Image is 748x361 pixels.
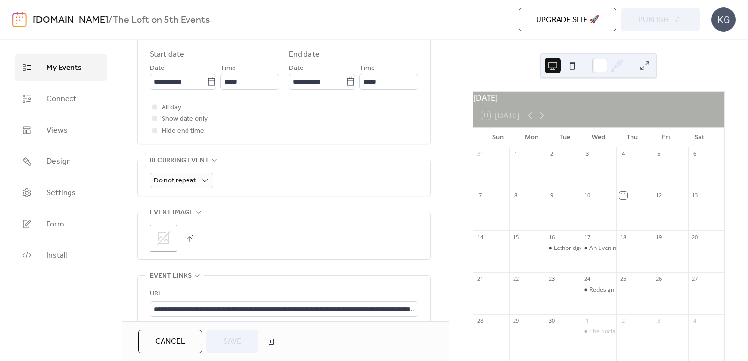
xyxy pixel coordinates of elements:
[47,125,68,136] span: Views
[589,244,650,252] div: An Evening at The Loft
[47,62,82,74] span: My Events
[15,180,107,206] a: Settings
[548,233,555,241] div: 16
[476,233,484,241] div: 14
[581,244,616,252] div: An Evening at The Loft
[476,317,484,324] div: 28
[289,63,304,74] span: Date
[655,275,663,283] div: 26
[619,275,627,283] div: 25
[548,192,555,199] div: 9
[15,211,107,237] a: Form
[289,49,320,61] div: End date
[512,275,519,283] div: 22
[545,244,581,252] div: Lethbridge Rising Tide Society
[691,275,699,283] div: 27
[476,192,484,199] div: 7
[619,192,627,199] div: 11
[655,317,663,324] div: 3
[584,275,591,283] div: 24
[649,128,683,147] div: Fri
[548,317,555,324] div: 30
[359,63,375,74] span: Time
[220,63,236,74] span: Time
[691,150,699,158] div: 6
[47,93,76,105] span: Connect
[619,150,627,158] div: 4
[655,192,663,199] div: 12
[581,327,616,336] div: The Social Club Launch Event
[47,187,76,199] span: Settings
[548,128,582,147] div: Tue
[589,327,669,336] div: The Social Club Launch Event
[15,54,107,81] a: My Events
[619,233,627,241] div: 18
[150,31,200,43] span: Date and time
[584,317,591,324] div: 1
[150,225,177,252] div: ;
[33,11,108,29] a: [DOMAIN_NAME]
[691,317,699,324] div: 4
[655,150,663,158] div: 5
[150,63,164,74] span: Date
[12,12,27,27] img: logo
[15,148,107,175] a: Design
[473,92,724,104] div: [DATE]
[615,128,649,147] div: Thu
[113,11,210,29] b: The Loft on 5th Events
[162,125,204,137] span: Hide end time
[682,128,716,147] div: Sat
[536,14,599,26] span: Upgrade site 🚀
[150,288,416,300] div: URL
[691,233,699,241] div: 20
[584,192,591,199] div: 10
[162,113,208,125] span: Show date only
[15,86,107,112] a: Connect
[15,242,107,269] a: Install
[519,8,616,31] button: Upgrade site 🚀
[548,275,555,283] div: 23
[512,150,519,158] div: 1
[711,7,736,32] div: KG
[514,128,548,147] div: Mon
[154,174,196,187] span: Do not repeat
[150,155,209,167] span: Recurring event
[581,286,616,294] div: Redesigning Your Chart of Accounts to Reflect Your Business Story
[108,11,113,29] b: /
[512,233,519,241] div: 15
[584,150,591,158] div: 3
[582,128,616,147] div: Wed
[47,219,64,230] span: Form
[476,275,484,283] div: 21
[619,317,627,324] div: 2
[15,117,107,143] a: Views
[512,317,519,324] div: 29
[150,49,184,61] div: Start date
[655,233,663,241] div: 19
[584,233,591,241] div: 17
[476,150,484,158] div: 31
[162,102,181,113] span: All day
[691,192,699,199] div: 13
[554,244,635,252] div: Lethbridge Rising Tide Society
[150,271,192,282] span: Event links
[47,156,71,168] span: Design
[150,207,193,219] span: Event image
[138,330,202,353] button: Cancel
[155,336,185,348] span: Cancel
[548,150,555,158] div: 2
[481,128,515,147] div: Sun
[47,250,67,262] span: Install
[512,192,519,199] div: 8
